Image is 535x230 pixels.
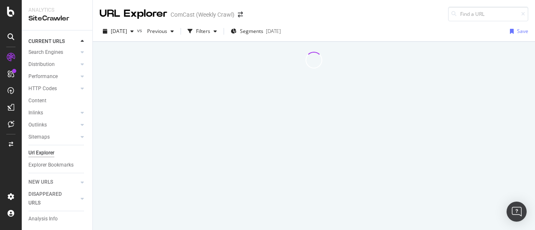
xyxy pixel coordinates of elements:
[448,7,528,21] input: Find a URL
[28,178,78,187] a: NEW URLS
[28,14,86,23] div: SiteCrawler
[144,25,177,38] button: Previous
[28,72,78,81] a: Performance
[238,12,243,18] div: arrow-right-arrow-left
[171,10,234,19] div: ComCast (Weekly Crawl)
[28,48,63,57] div: Search Engines
[137,27,144,34] span: vs
[144,28,167,35] span: Previous
[111,28,127,35] span: 2025 Sep. 27th
[28,84,78,93] a: HTTP Codes
[99,7,167,21] div: URL Explorer
[28,60,78,69] a: Distribution
[28,7,86,14] div: Analytics
[28,60,55,69] div: Distribution
[28,121,78,129] a: Outlinks
[28,190,78,207] a: DISAPPEARED URLS
[28,109,78,117] a: Inlinks
[240,28,263,35] span: Segments
[28,178,53,187] div: NEW URLS
[28,121,47,129] div: Outlinks
[28,190,71,207] div: DISAPPEARED URLS
[28,96,87,105] a: Content
[28,161,87,169] a: Explorer Bookmarks
[28,215,58,223] div: Analysis Info
[28,149,87,157] a: Url Explorer
[28,133,50,142] div: Sitemaps
[28,37,78,46] a: CURRENT URLS
[507,202,527,222] div: Open Intercom Messenger
[517,28,528,35] div: Save
[28,133,78,142] a: Sitemaps
[28,215,87,223] a: Analysis Info
[184,25,220,38] button: Filters
[28,37,65,46] div: CURRENT URLS
[28,96,46,105] div: Content
[99,25,137,38] button: [DATE]
[28,48,78,57] a: Search Engines
[28,161,74,169] div: Explorer Bookmarks
[266,28,281,35] div: [DATE]
[196,28,210,35] div: Filters
[227,25,284,38] button: Segments[DATE]
[28,109,43,117] div: Inlinks
[28,72,58,81] div: Performance
[28,149,54,157] div: Url Explorer
[507,25,528,38] button: Save
[28,84,57,93] div: HTTP Codes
